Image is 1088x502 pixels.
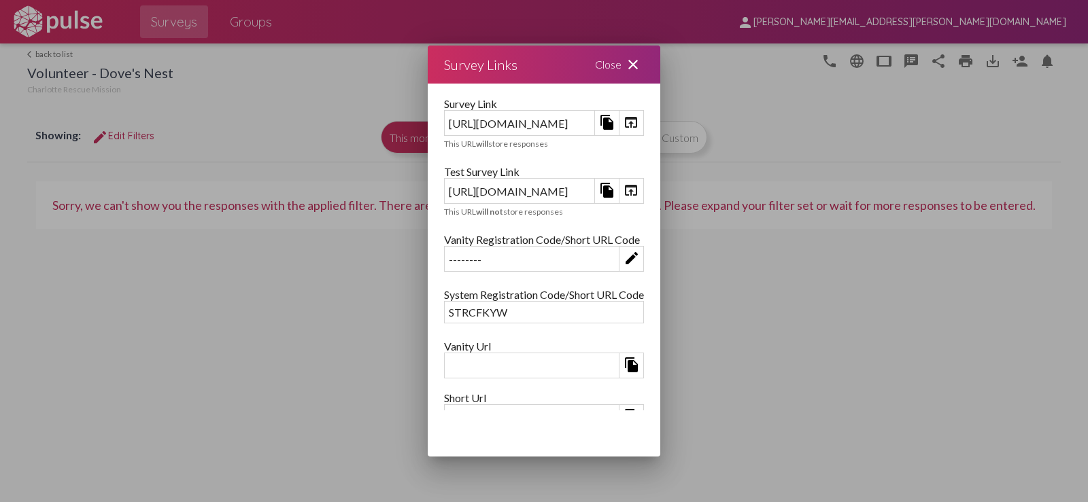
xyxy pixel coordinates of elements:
mat-icon: file_copy [599,114,615,130]
b: will not [476,207,503,217]
b: will [476,139,488,149]
div: [URL][DOMAIN_NAME] [445,181,594,202]
mat-icon: file_copy [599,182,615,198]
div: This URL store responses [444,207,644,217]
div: System Registration Code/Short URL Code [444,288,644,301]
div: This URL store responses [444,139,644,149]
mat-icon: open_in_browser [623,182,639,198]
mat-icon: open_in_browser [623,114,639,130]
div: -------- [445,249,619,270]
div: Vanity Url [444,340,644,353]
mat-icon: file_copy [624,357,640,373]
div: Short Url [444,391,644,404]
div: Vanity Registration Code/Short URL Code [444,233,644,246]
div: [URL][DOMAIN_NAME] [445,113,594,134]
mat-icon: close [625,56,641,73]
div: Survey Link [444,97,644,110]
div: STRCFKYW [445,302,643,323]
div: Close [579,46,660,84]
mat-icon: edit [624,250,640,266]
div: [URL][DOMAIN_NAME] [445,407,619,428]
div: Test Survey Link [444,165,644,178]
mat-icon: file_copy [624,408,640,425]
div: Survey Links [444,54,517,75]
